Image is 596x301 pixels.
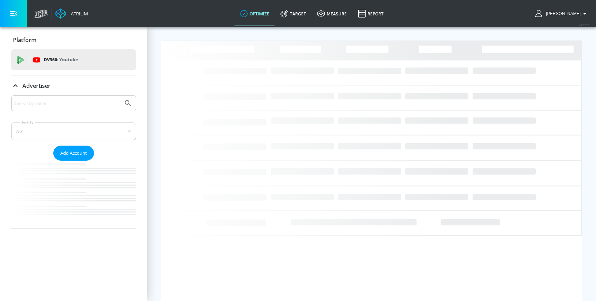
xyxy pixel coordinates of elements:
div: Advertiser [11,76,136,96]
div: Atrium [68,10,88,17]
span: Add Account [60,149,87,157]
div: Advertiser [11,95,136,229]
a: Report [352,1,389,26]
label: Sort By [20,120,35,125]
nav: list of Advertiser [11,161,136,229]
span: login as: maria.guzman@zefr.com [543,11,581,16]
span: v 4.25.2 [579,23,589,27]
input: Search by name [14,99,120,108]
p: DV360: [44,56,78,64]
button: [PERSON_NAME] [535,9,589,18]
div: DV360: Youtube [11,49,136,70]
p: Youtube [59,56,78,63]
a: measure [312,1,352,26]
p: Advertiser [22,82,50,90]
p: Platform [13,36,36,44]
a: optimize [235,1,275,26]
button: Add Account [53,146,94,161]
a: Target [275,1,312,26]
div: Platform [11,30,136,50]
div: A-Z [11,122,136,140]
a: Atrium [55,8,88,19]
